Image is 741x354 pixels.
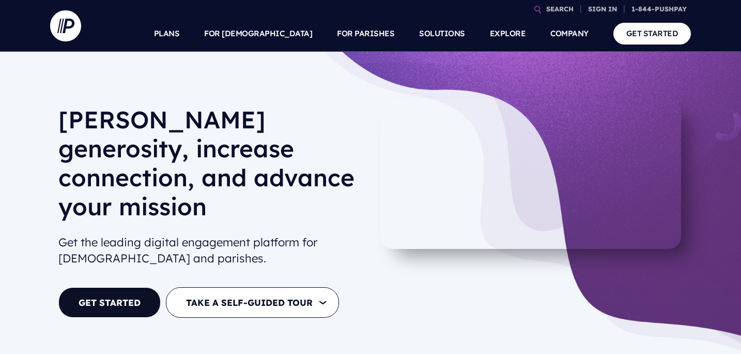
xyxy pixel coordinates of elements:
a: COMPANY [550,16,589,52]
h2: Get the leading digital engagement platform for [DEMOGRAPHIC_DATA] and parishes. [58,230,362,271]
a: GET STARTED [613,23,691,44]
a: PLANS [154,16,180,52]
a: FOR [DEMOGRAPHIC_DATA] [204,16,312,52]
h1: [PERSON_NAME] generosity, increase connection, and advance your mission [58,105,362,229]
a: GET STARTED [58,287,161,318]
button: TAKE A SELF-GUIDED TOUR [166,287,339,318]
a: FOR PARISHES [337,16,394,52]
a: EXPLORE [490,16,526,52]
a: SOLUTIONS [419,16,465,52]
